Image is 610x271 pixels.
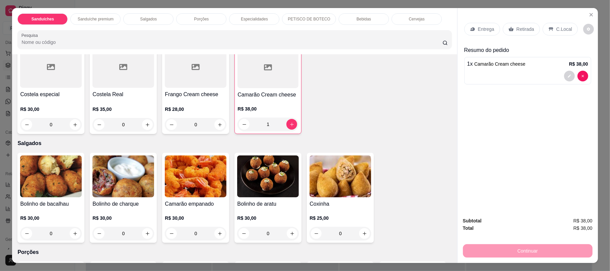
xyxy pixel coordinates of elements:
[237,155,299,197] img: product-image
[94,228,105,239] button: decrease-product-quantity
[241,16,268,22] p: Especialidades
[569,61,588,67] p: R$ 38,00
[165,90,226,98] h4: Frango Cream cheese
[165,106,226,113] p: R$ 28,00
[474,61,526,67] span: Camarão Cream cheese
[70,228,80,239] button: increase-product-quantity
[564,71,575,81] button: decrease-product-quantity
[165,155,226,197] img: product-image
[20,215,82,221] p: R$ 30,00
[287,228,297,239] button: increase-product-quantity
[583,24,594,35] button: decrease-product-quantity
[166,228,177,239] button: decrease-product-quantity
[288,16,330,22] p: PETISCO DE BOTECO
[409,16,424,22] p: Cervejas
[21,119,32,130] button: decrease-product-quantity
[310,155,371,197] img: product-image
[578,71,588,81] button: decrease-product-quantity
[165,215,226,221] p: R$ 30,00
[359,228,370,239] button: increase-product-quantity
[464,46,591,54] p: Resumo do pedido
[556,26,572,32] p: C.Local
[586,9,597,20] button: Close
[166,119,177,130] button: decrease-product-quantity
[310,200,371,208] h4: Coxinha
[140,16,157,22] p: Salgados
[238,106,298,112] p: R$ 38,00
[17,248,452,256] p: Porções
[237,215,299,221] p: R$ 30,00
[92,215,154,221] p: R$ 30,00
[478,26,494,32] p: Entrega
[21,32,40,38] label: Pesquisa
[310,215,371,221] p: R$ 25,00
[21,228,32,239] button: decrease-product-quantity
[92,90,154,98] h4: Costela Real
[31,16,54,22] p: Sanduíches
[463,218,482,223] strong: Subtotal
[20,155,82,197] img: product-image
[239,228,249,239] button: decrease-product-quantity
[92,106,154,113] p: R$ 35,00
[237,200,299,208] h4: Bolinho de aratu
[356,16,371,22] p: Bebidas
[165,200,226,208] h4: Camarão empanado
[238,91,298,99] h4: Camarão Cream cheese
[194,16,209,22] p: Porções
[573,217,593,224] span: R$ 38,00
[214,228,225,239] button: increase-product-quantity
[214,119,225,130] button: increase-product-quantity
[21,39,442,46] input: Pesquisa
[311,228,322,239] button: decrease-product-quantity
[92,155,154,197] img: product-image
[20,106,82,113] p: R$ 30,00
[286,119,297,130] button: increase-product-quantity
[239,119,250,130] button: decrease-product-quantity
[17,139,452,147] p: Salgados
[78,16,114,22] p: Sanduíche premium
[463,225,474,231] strong: Total
[142,228,153,239] button: increase-product-quantity
[20,90,82,98] h4: Costela especial
[94,119,105,130] button: decrease-product-quantity
[142,119,153,130] button: increase-product-quantity
[20,200,82,208] h4: Bolinho de bacalhau
[467,60,526,68] p: 1 x
[517,26,534,32] p: Retirada
[573,224,593,232] span: R$ 38,00
[92,200,154,208] h4: Bolinho de charque
[70,119,80,130] button: increase-product-quantity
